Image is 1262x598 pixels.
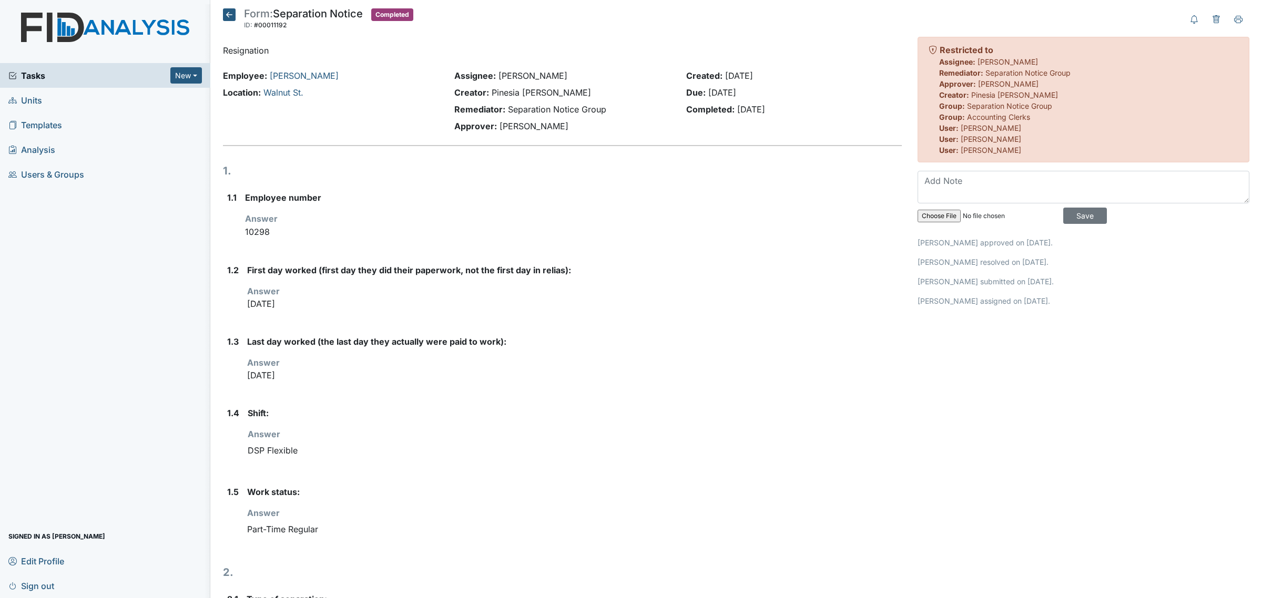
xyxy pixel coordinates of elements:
span: Pinesia [PERSON_NAME] [971,90,1058,99]
span: [PERSON_NAME] [961,123,1021,132]
strong: Answer [247,286,280,296]
strong: Assignee: [939,57,975,66]
span: Separation Notice Group [985,68,1071,77]
strong: Created: [686,70,722,81]
strong: Employee: [223,70,267,81]
strong: Due: [686,87,706,98]
span: [DATE] [737,104,765,115]
p: [PERSON_NAME] approved on [DATE]. [918,237,1249,248]
a: [PERSON_NAME] [270,70,339,81]
strong: User: [939,135,959,143]
label: First day worked (first day they did their paperwork, not the first day in relias): [247,264,571,276]
a: Tasks [8,69,170,82]
strong: Completed: [686,104,735,115]
strong: Answer [248,429,280,439]
span: [DATE] [725,70,753,81]
div: Part-Time Regular [247,519,902,539]
label: Last day worked (the last day they actually were paid to work): [247,335,506,348]
strong: Remediator: [454,104,505,115]
span: Pinesia [PERSON_NAME] [492,87,591,98]
h1: 1. [223,163,902,179]
label: 1.1 [227,191,237,204]
h1: 2. [223,564,902,580]
label: 1.5 [227,486,239,498]
span: Signed in as [PERSON_NAME] [8,528,105,544]
label: Work status: [247,486,300,498]
strong: Creator: [939,90,969,99]
span: Completed [371,8,413,21]
span: Separation Notice Group [508,104,606,115]
span: Units [8,92,42,108]
strong: User: [939,123,959,132]
span: Edit Profile [8,553,64,569]
span: #00011192 [254,21,287,29]
p: [PERSON_NAME] resolved on [DATE]. [918,256,1249,267]
span: [DATE] [708,87,736,98]
div: DSP Flexible [248,440,902,460]
a: Walnut St. [263,87,303,98]
strong: Group: [939,101,965,110]
span: Analysis [8,141,55,158]
label: Employee number [245,191,321,204]
span: [PERSON_NAME] [961,135,1021,143]
span: Users & Groups [8,166,84,182]
strong: Approver: [939,79,976,88]
span: [PERSON_NAME] [961,146,1021,154]
strong: Approver: [454,121,497,131]
strong: Remediator: [939,68,983,77]
span: ID: [244,21,252,29]
strong: Answer [245,213,278,224]
span: Accounting Clerks [967,112,1030,121]
p: [DATE] [247,369,902,382]
span: [PERSON_NAME] [500,121,568,131]
span: [PERSON_NAME] [978,57,1038,66]
label: Shift: [248,407,269,419]
strong: User: [939,146,959,154]
strong: Answer [247,508,280,518]
strong: Location: [223,87,261,98]
p: [DATE] [247,297,902,310]
strong: Answer [247,357,280,368]
label: 1.4 [227,407,239,419]
strong: Creator: [454,87,489,98]
label: 1.3 [227,335,239,348]
span: Templates [8,117,62,133]
strong: Assignee: [454,70,496,81]
span: Sign out [8,578,54,594]
button: New [170,67,202,84]
span: Separation Notice Group [967,101,1052,110]
p: [PERSON_NAME] assigned on [DATE]. [918,295,1249,306]
span: [PERSON_NAME] [498,70,567,81]
strong: Restricted to [940,45,993,55]
strong: Group: [939,112,965,121]
div: Separation Notice [244,8,363,32]
span: [PERSON_NAME] [978,79,1039,88]
span: Form: [244,7,273,20]
input: Save [1063,208,1107,224]
p: [PERSON_NAME] submitted on [DATE]. [918,276,1249,287]
p: Resignation [223,44,902,57]
label: 1.2 [227,264,239,276]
